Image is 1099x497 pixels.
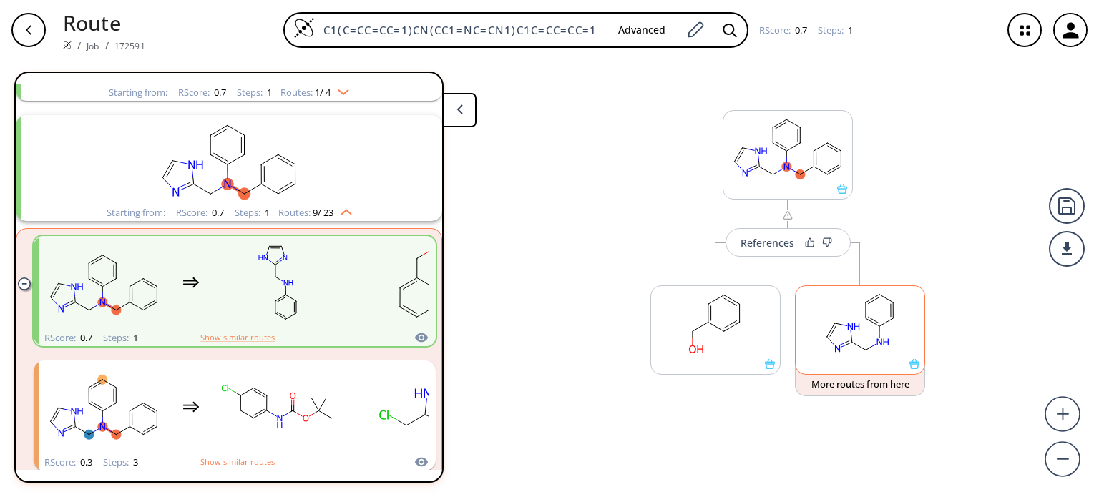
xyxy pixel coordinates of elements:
div: Steps : [235,208,270,217]
div: References [741,238,794,247]
div: RScore : [759,26,807,35]
div: Steps : [818,26,853,35]
svg: ClCc1ncc[nH]1 [357,363,486,452]
img: Up [333,204,352,215]
svg: c1ccc(CN(Cc2ncc[nH]2)c2ccccc2)cc1 [723,111,852,184]
svg: c1ccc(NCc2ncc[nH]2)cc1 [214,238,343,328]
span: 1 / 4 [315,88,331,97]
div: Starting from: [107,208,165,217]
img: Down [331,84,349,95]
input: Enter SMILES [315,23,607,37]
span: 0.3 [78,456,92,468]
svg: c1ccc(NCc2ncc[nH]2)cc1 [796,286,924,359]
a: 172591 [114,40,145,52]
img: warning [782,210,793,221]
p: Route [63,7,145,38]
span: 9 / 23 [313,208,333,217]
span: 0.7 [212,86,226,99]
img: Logo Spaya [293,17,315,39]
div: Steps : [103,458,138,467]
svg: c1ccc(CN(Cc2ncc[nH]2)c2ccccc2)cc1 [43,115,415,205]
button: Show similar routes [200,456,275,468]
div: Routes: [278,208,352,217]
span: 0.7 [210,206,224,219]
button: Show similar routes [200,331,275,344]
button: References [726,228,851,257]
span: 1 [265,86,272,99]
div: RScore : [44,333,92,343]
div: Steps : [103,333,138,343]
li: / [77,38,81,53]
span: 3 [131,456,138,468]
div: Steps : [237,88,272,97]
img: Spaya logo [63,41,72,49]
div: RScore : [44,458,92,467]
svg: CC(C)(C)OC(=O)Nc1ccc(Cl)cc1 [214,363,343,452]
div: RScore : [176,208,224,217]
svg: OCc1ccccc1 [357,238,486,328]
a: Job [87,40,99,52]
button: More routes from here [795,365,925,396]
span: 0.7 [78,331,92,344]
span: 1 [846,24,853,36]
div: Starting from: [109,88,167,97]
span: 1 [131,331,138,344]
svg: OCc1ccccc1 [651,286,780,359]
svg: c1ccc(CN(Cc2ncc[nH]2)c2ccccc2)cc1 [39,238,168,328]
li: / [105,38,109,53]
div: Routes: [280,88,349,97]
div: RScore : [178,88,226,97]
button: Advanced [607,17,677,44]
svg: c1ccc(CN(Cc2ncc[nH]2)c2ccccc2)cc1 [39,363,168,452]
span: 0.7 [793,24,807,36]
span: 1 [263,206,270,219]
